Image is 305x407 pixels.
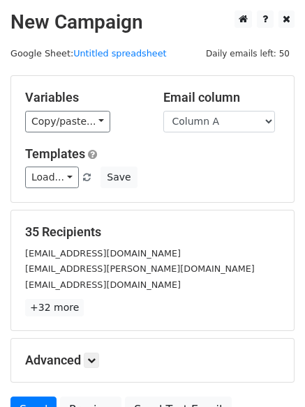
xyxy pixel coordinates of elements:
a: Daily emails left: 50 [201,48,295,59]
h5: Variables [25,90,142,105]
h5: 35 Recipients [25,224,280,240]
h5: Email column [163,90,281,105]
h5: Advanced [25,353,280,368]
button: Save [101,167,137,188]
small: [EMAIL_ADDRESS][PERSON_NAME][DOMAIN_NAME] [25,263,255,274]
a: Load... [25,167,79,188]
a: +32 more [25,299,84,316]
a: Untitled spreadsheet [73,48,166,59]
small: [EMAIL_ADDRESS][DOMAIN_NAME] [25,279,181,290]
small: Google Sheet: [10,48,167,59]
small: [EMAIL_ADDRESS][DOMAIN_NAME] [25,248,181,259]
span: Daily emails left: 50 [201,46,295,61]
a: Copy/paste... [25,111,110,132]
h2: New Campaign [10,10,295,34]
a: Templates [25,146,85,161]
